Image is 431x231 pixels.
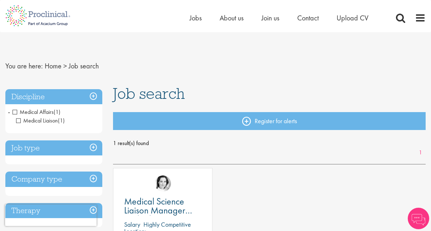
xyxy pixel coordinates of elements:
a: Medical Science Liaison Manager (m/w/d) Nephrologie [124,197,201,215]
span: (1) [58,117,65,124]
iframe: reCAPTCHA [5,204,97,226]
img: Chatbot [408,208,429,229]
a: 1 [415,149,426,157]
span: Medical Liaison [16,117,65,124]
span: Medical Affairs [13,108,54,116]
a: Upload CV [337,13,368,23]
a: About us [220,13,244,23]
h3: Job type [5,140,102,156]
a: Join us [261,13,279,23]
a: Contact [297,13,319,23]
h3: Discipline [5,89,102,105]
span: > [63,61,67,71]
a: Register for alerts [113,112,426,130]
a: Jobs [190,13,202,23]
span: (1) [54,108,60,116]
h3: Therapy [5,203,102,218]
span: - [8,106,10,117]
img: Greta Prestel [155,175,171,192]
span: Job search [113,84,185,103]
a: breadcrumb link [45,61,62,71]
span: Medical Liaison [16,117,58,124]
p: Highly Competitive [143,220,191,228]
span: 1 result(s) found [113,138,426,149]
h3: Company type [5,172,102,187]
span: Salary [124,220,140,228]
span: Job search [69,61,99,71]
span: Medical Affairs [13,108,60,116]
span: You are here: [5,61,43,71]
